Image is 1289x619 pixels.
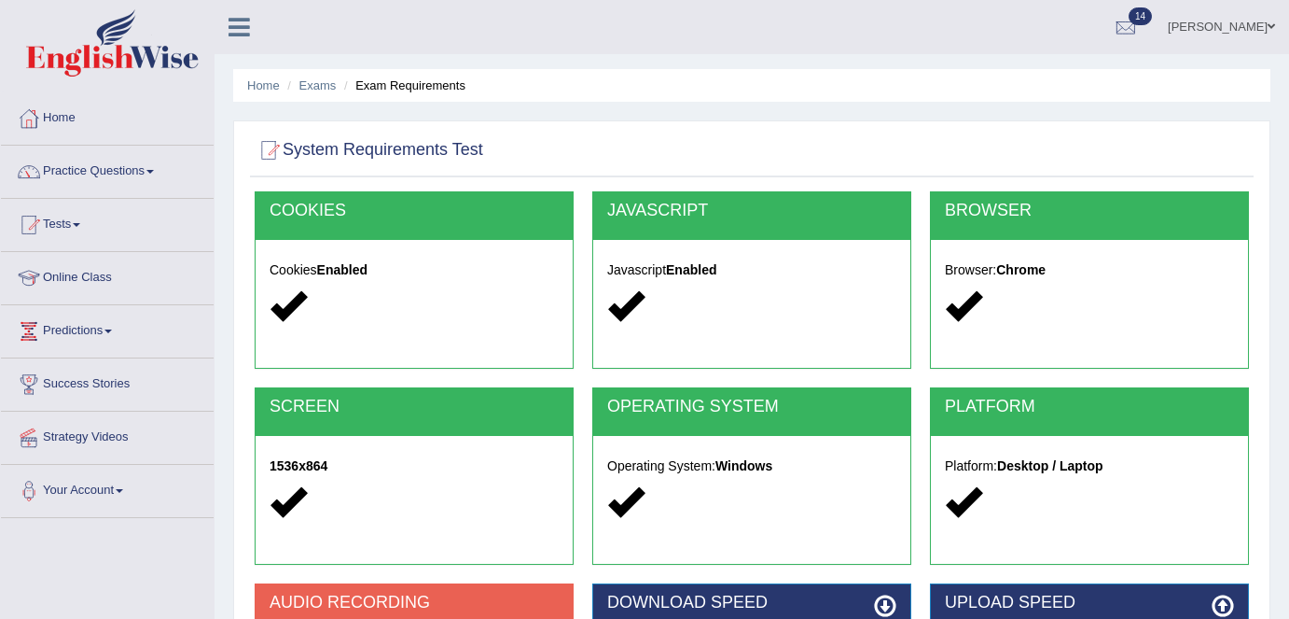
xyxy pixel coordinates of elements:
[1,252,214,299] a: Online Class
[996,262,1046,277] strong: Chrome
[270,263,559,277] h5: Cookies
[1,92,214,139] a: Home
[247,78,280,92] a: Home
[666,262,716,277] strong: Enabled
[607,202,896,220] h2: JAVASCRIPT
[1,199,214,246] a: Tests
[270,202,559,220] h2: COOKIES
[1,412,214,458] a: Strategy Videos
[299,78,337,92] a: Exams
[1129,7,1152,25] span: 14
[270,594,559,612] h2: AUDIO RECORDING
[607,263,896,277] h5: Javascript
[1,305,214,352] a: Predictions
[1,146,214,192] a: Practice Questions
[270,458,327,473] strong: 1536x864
[607,459,896,473] h5: Operating System:
[945,202,1234,220] h2: BROWSER
[945,263,1234,277] h5: Browser:
[945,459,1234,473] h5: Platform:
[317,262,367,277] strong: Enabled
[945,398,1234,416] h2: PLATFORM
[715,458,772,473] strong: Windows
[607,398,896,416] h2: OPERATING SYSTEM
[945,594,1234,612] h2: UPLOAD SPEED
[997,458,1103,473] strong: Desktop / Laptop
[270,398,559,416] h2: SCREEN
[255,136,483,164] h2: System Requirements Test
[1,465,214,512] a: Your Account
[340,77,465,94] li: Exam Requirements
[1,359,214,405] a: Success Stories
[607,594,896,612] h2: DOWNLOAD SPEED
